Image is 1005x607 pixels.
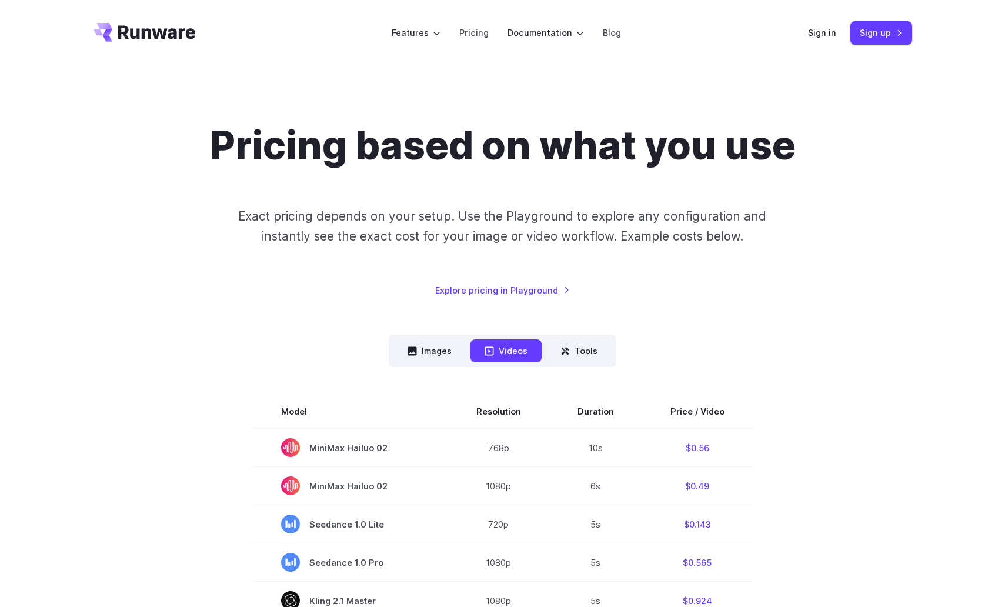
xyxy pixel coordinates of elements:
td: $0.143 [642,505,753,543]
a: Sign in [808,26,836,39]
a: Pricing [459,26,489,39]
a: Go to / [94,23,196,42]
button: Videos [470,339,542,362]
td: $0.565 [642,543,753,582]
span: MiniMax Hailuo 02 [281,438,420,457]
a: Sign up [850,21,912,44]
span: MiniMax Hailuo 02 [281,476,420,495]
p: Exact pricing depends on your setup. Use the Playground to explore any configuration and instantl... [216,206,789,246]
td: 5s [549,543,642,582]
td: 10s [549,428,642,467]
td: 6s [549,467,642,505]
td: $0.56 [642,428,753,467]
td: 768p [448,428,549,467]
span: Seedance 1.0 Lite [281,515,420,533]
th: Model [253,395,448,428]
td: 1080p [448,467,549,505]
label: Documentation [507,26,584,39]
td: 5s [549,505,642,543]
th: Price / Video [642,395,753,428]
th: Resolution [448,395,549,428]
button: Tools [546,339,612,362]
td: 720p [448,505,549,543]
a: Explore pricing in Playground [435,284,570,297]
a: Blog [603,26,621,39]
label: Features [392,26,440,39]
h1: Pricing based on what you use [210,122,796,169]
button: Images [393,339,466,362]
span: Seedance 1.0 Pro [281,553,420,572]
th: Duration [549,395,642,428]
td: 1080p [448,543,549,582]
td: $0.49 [642,467,753,505]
